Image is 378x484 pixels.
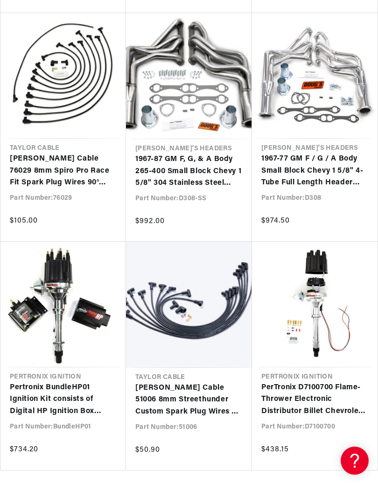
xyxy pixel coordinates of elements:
[10,153,117,189] a: [PERSON_NAME] Cable 76029 8mm Spiro Pro Race Fit Spark Plug Wires 90° Black
[135,154,243,189] a: 1967-87 GM F, G, & A Body 265-400 Small Block Chevy 1 5/8" 304 Stainless Steel Long Tube Header w...
[261,382,368,418] a: PerTronix D7100700 Flame-Thrower Electronic Distributor Billet Chevrolet Small Block/Big Block wi...
[261,153,368,189] a: 1967-77 GM F / G / A Body Small Block Chevy 1 5/8" 4-Tube Full Length Header with Metallic Cerami...
[135,382,243,418] a: [PERSON_NAME] Cable 51006 8mm Streethunder Custom Spark Plug Wires 8 cyl black
[10,382,117,418] a: Pertronix BundleHP01 Ignition Kit consists of Digital HP Ignition Box Black, Chevy SB/BB Mag Trig...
